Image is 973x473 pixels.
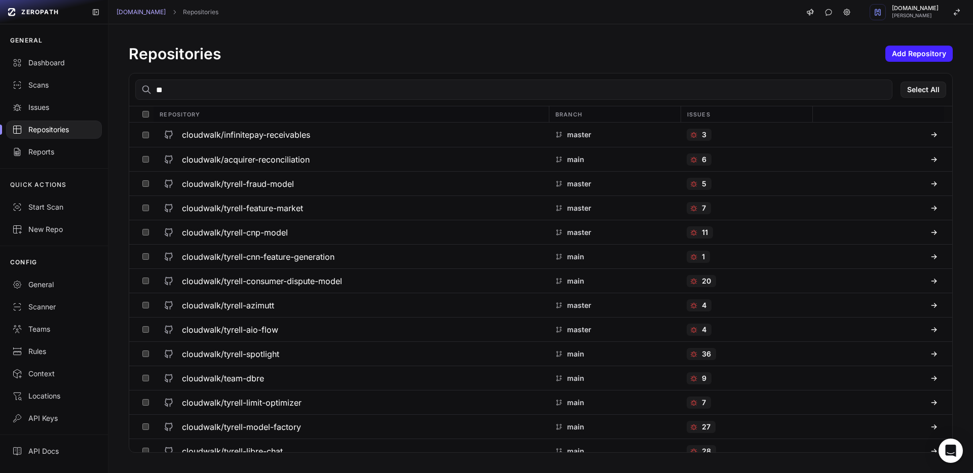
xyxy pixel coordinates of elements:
div: cloudwalk/tyrell-libre-chat main 28 [129,439,952,463]
button: Add Repository [885,46,953,62]
nav: breadcrumb [117,8,218,16]
p: 36 [702,349,711,359]
p: 9 [702,373,706,383]
h3: cloudwalk/tyrell-spotlight [182,348,279,360]
button: cloudwalk/acquirer-reconciliation [154,147,549,171]
button: cloudwalk/tyrell-azimutt [154,293,549,317]
p: 27 [702,422,710,432]
svg: chevron right, [171,9,178,16]
h3: cloudwalk/team-dbre [182,372,264,384]
div: cloudwalk/tyrell-consumer-dispute-model main 20 [129,268,952,293]
button: cloudwalk/tyrell-cnn-feature-generation [154,245,549,268]
div: cloudwalk/acquirer-reconciliation main 6 [129,147,952,171]
button: cloudwalk/tyrell-feature-market [154,196,549,220]
button: cloudwalk/tyrell-cnp-model [154,220,549,244]
div: Start Scan [12,202,96,212]
p: master [567,300,591,310]
p: master [567,203,591,213]
div: cloudwalk/tyrell-limit-optimizer main 7 [129,390,952,414]
div: API Docs [12,446,96,456]
p: 1 [702,252,705,262]
button: cloudwalk/tyrell-consumer-dispute-model [154,269,549,293]
button: Select All [901,82,946,98]
p: 3 [702,130,706,140]
p: 5 [702,179,706,189]
div: Context [12,369,96,379]
p: master [567,325,591,335]
p: main [567,276,584,286]
p: master [567,130,591,140]
div: Rules [12,346,96,357]
div: cloudwalk/tyrell-cnp-model master 11 [129,220,952,244]
div: Issues [12,102,96,112]
a: ZEROPATH [4,4,84,20]
p: CONFIG [10,258,37,266]
h3: cloudwalk/tyrell-fraud-model [182,178,294,190]
div: cloudwalk/tyrell-spotlight main 36 [129,341,952,366]
button: cloudwalk/team-dbre [154,366,549,390]
div: Locations [12,391,96,401]
p: 28 [702,446,711,456]
a: Repositories [183,8,218,16]
h3: cloudwalk/tyrell-cnn-feature-generation [182,251,334,263]
button: cloudwalk/tyrell-libre-chat [154,439,549,463]
button: cloudwalk/infinitepay-receivables [154,123,549,147]
div: New Repo [12,224,96,234]
h3: cloudwalk/tyrell-feature-market [182,202,303,214]
p: 7 [702,398,706,408]
p: main [567,446,584,456]
a: [DOMAIN_NAME] [117,8,166,16]
div: cloudwalk/infinitepay-receivables master 3 [129,123,952,147]
p: 11 [702,227,708,238]
span: ZEROPATH [21,8,59,16]
h3: cloudwalk/acquirer-reconciliation [182,153,310,166]
h3: cloudwalk/tyrell-consumer-dispute-model [182,275,342,287]
button: cloudwalk/tyrell-spotlight [154,342,549,366]
p: main [567,422,584,432]
p: 7 [702,203,706,213]
p: master [567,179,591,189]
span: [PERSON_NAME] [892,13,939,18]
button: cloudwalk/tyrell-fraud-model [154,172,549,195]
p: 4 [702,325,706,335]
h3: cloudwalk/tyrell-cnp-model [182,226,288,239]
p: 6 [702,154,706,165]
h3: cloudwalk/tyrell-azimutt [182,299,274,311]
button: cloudwalk/tyrell-aio-flow [154,318,549,341]
h3: cloudwalk/tyrell-aio-flow [182,324,278,336]
div: Repository [154,106,549,122]
button: cloudwalk/tyrell-limit-optimizer [154,390,549,414]
div: Dashboard [12,58,96,68]
div: cloudwalk/tyrell-aio-flow master 4 [129,317,952,341]
div: cloudwalk/tyrell-fraud-model master 5 [129,171,952,195]
div: Scans [12,80,96,90]
div: Teams [12,324,96,334]
h3: cloudwalk/tyrell-libre-chat [182,445,283,457]
p: 20 [702,276,711,286]
div: Repositories [12,125,96,135]
div: Issues [681,106,812,122]
div: cloudwalk/tyrell-azimutt master 4 [129,293,952,317]
div: cloudwalk/tyrell-model-factory main 27 [129,414,952,439]
div: cloudwalk/team-dbre main 9 [129,366,952,390]
div: Branch [549,106,681,122]
div: Open Intercom Messenger [939,439,963,463]
div: cloudwalk/tyrell-feature-market master 7 [129,195,952,220]
p: 4 [702,300,706,310]
div: Scanner [12,302,96,312]
h1: Repositories [129,45,221,63]
span: [DOMAIN_NAME] [892,6,939,11]
h3: cloudwalk/infinitepay-receivables [182,129,310,141]
p: main [567,373,584,383]
p: main [567,349,584,359]
div: General [12,280,96,290]
p: main [567,252,584,262]
div: Reports [12,147,96,157]
h3: cloudwalk/tyrell-limit-optimizer [182,397,302,409]
p: master [567,227,591,238]
div: cloudwalk/tyrell-cnn-feature-generation main 1 [129,244,952,268]
p: QUICK ACTIONS [10,181,67,189]
p: GENERAL [10,36,43,45]
div: API Keys [12,413,96,423]
button: cloudwalk/tyrell-model-factory [154,415,549,439]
